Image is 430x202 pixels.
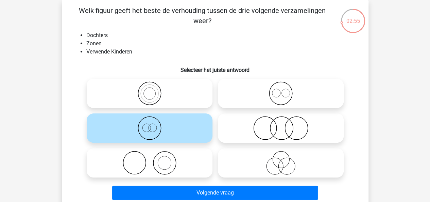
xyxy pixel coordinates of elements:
[86,40,358,48] li: Zonen
[73,5,332,26] p: Welk figuur geeft het beste de verhouding tussen de drie volgende verzamelingen weer?
[340,8,366,25] div: 02:55
[86,31,358,40] li: Dochters
[112,186,318,200] button: Volgende vraag
[73,61,358,73] h6: Selecteer het juiste antwoord
[86,48,358,56] li: Verwende Kinderen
